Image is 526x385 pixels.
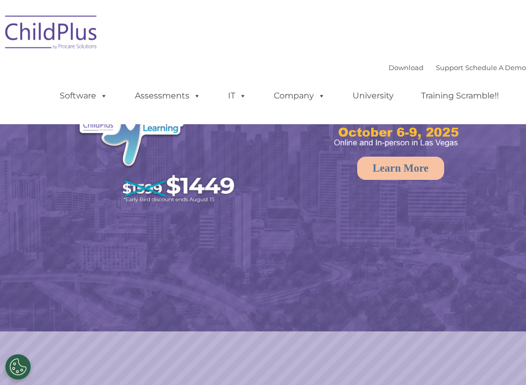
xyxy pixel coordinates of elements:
[389,63,526,72] font: |
[436,63,463,72] a: Support
[125,86,211,106] a: Assessments
[411,86,509,106] a: Training Scramble!!
[357,157,444,180] a: Learn More
[5,354,31,380] button: Cookies Settings
[264,86,336,106] a: Company
[465,63,526,72] a: Schedule A Demo
[389,63,424,72] a: Download
[49,86,118,106] a: Software
[342,86,404,106] a: University
[218,86,257,106] a: IT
